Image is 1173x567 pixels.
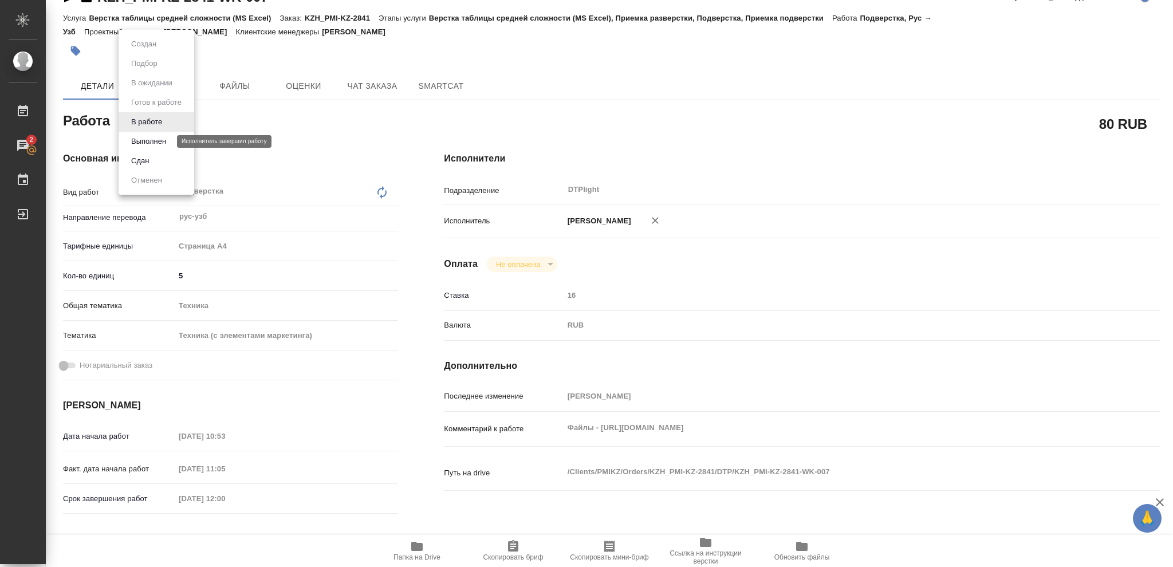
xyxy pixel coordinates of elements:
[128,135,170,148] button: Выполнен
[128,174,166,187] button: Отменен
[128,77,176,89] button: В ожидании
[128,116,166,128] button: В работе
[128,96,185,109] button: Готов к работе
[128,57,161,70] button: Подбор
[128,38,160,50] button: Создан
[128,155,152,167] button: Сдан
